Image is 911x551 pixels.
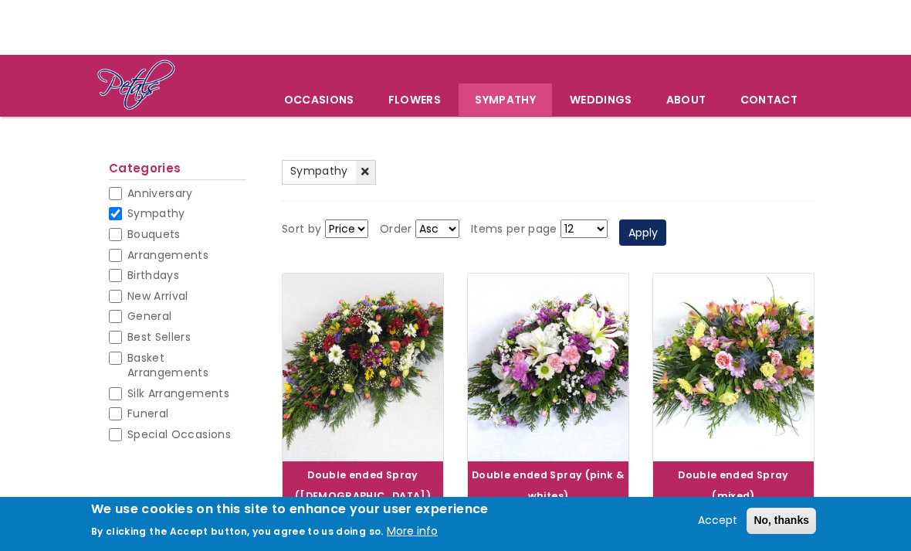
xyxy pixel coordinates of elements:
[619,219,666,246] button: Apply
[127,308,171,324] span: General
[387,522,438,541] button: More info
[268,83,371,116] span: Occasions
[127,386,229,401] span: Silk Arrangements
[127,427,231,442] span: Special Occasions
[468,274,628,461] img: Double ended Spray (pink & whites)
[459,83,552,116] a: Sympathy
[91,525,384,538] p: By clicking the Accept button, you agree to us doing so.
[127,267,179,283] span: Birthdays
[97,59,176,113] img: Home
[653,274,814,461] img: Double ended Spray (mixed)
[282,160,376,185] a: Sympathy
[372,83,457,116] a: Flowers
[678,468,788,502] a: Double ended Spray (mixed)
[554,83,649,116] span: Weddings
[127,206,185,221] span: Sympathy
[127,288,188,304] span: New Arrival
[295,468,431,502] a: Double ended Spray ([DEMOGRAPHIC_DATA])
[127,226,181,242] span: Bouquets
[283,274,443,461] img: Double ended Spray (Male)
[91,501,489,518] h2: We use cookies on this site to enhance your user experience
[692,512,743,530] button: Accept
[127,247,208,263] span: Arrangements
[747,508,816,534] button: No, thanks
[109,162,246,180] h2: Categories
[127,329,191,345] span: Best Sellers
[282,220,321,239] label: Sort by
[472,468,625,502] a: Double ended Spray (pink & whites)
[650,83,723,116] a: About
[127,406,168,421] span: Funeral
[127,350,208,381] span: Basket Arrangements
[380,220,412,239] label: Order
[724,83,814,116] a: Contact
[127,185,193,201] span: Anniversary
[290,163,348,179] span: Sympathy
[471,220,557,239] label: Items per page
